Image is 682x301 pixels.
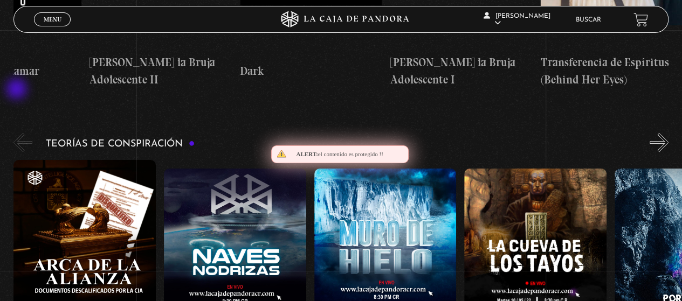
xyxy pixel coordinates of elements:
[633,12,648,27] a: View your shopping cart
[13,133,32,152] button: Previous
[40,25,65,33] span: Cerrar
[89,54,232,88] h4: [PERSON_NAME] la Bruja Adolescente II
[44,16,61,23] span: Menu
[271,145,409,163] div: el contenido es protegido !!
[576,17,601,23] a: Buscar
[240,62,382,80] h4: Dark
[46,139,195,149] h3: Teorías de Conspiración
[484,13,550,26] span: [PERSON_NAME]
[650,133,669,152] button: Next
[390,54,532,88] h4: [PERSON_NAME] la Bruja Adolescente I
[296,151,318,157] span: Alert:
